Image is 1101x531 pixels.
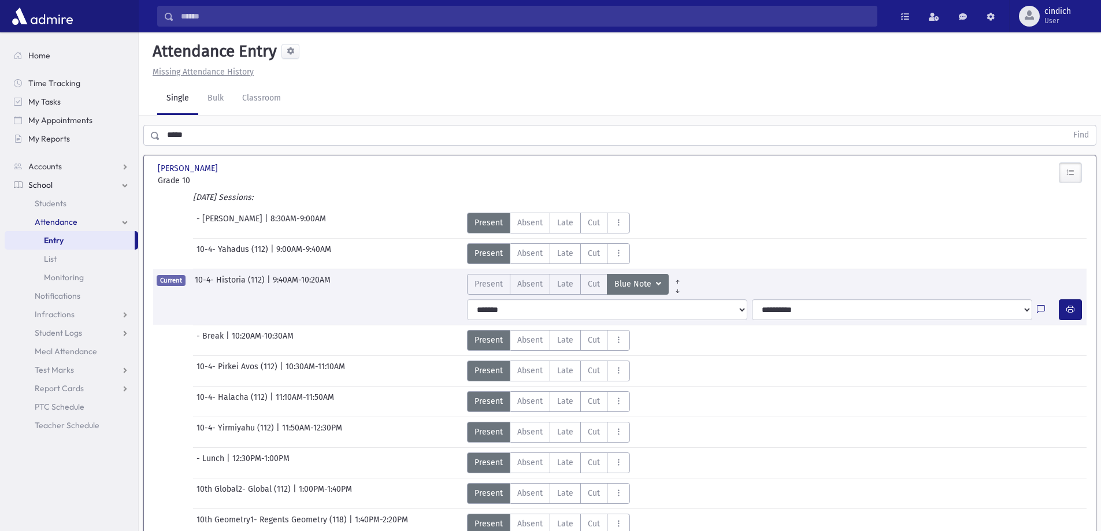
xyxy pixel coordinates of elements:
span: Present [474,334,503,346]
span: | [293,483,299,504]
span: 11:10AM-11:50AM [276,391,334,412]
span: Infractions [35,309,75,320]
a: Bulk [198,83,233,115]
span: Absent [517,247,543,259]
a: Time Tracking [5,74,138,92]
span: Teacher Schedule [35,420,99,430]
span: 9:00AM-9:40AM [276,243,331,264]
div: AttTypes [467,274,687,295]
span: | [270,391,276,412]
span: 11:50AM-12:30PM [282,422,342,443]
i: [DATE] Sessions: [193,192,253,202]
button: Blue Note [607,274,669,295]
span: PTC Schedule [35,402,84,412]
span: Late [557,518,573,530]
span: Cut [588,217,600,229]
span: Student Logs [35,328,82,338]
span: Absent [517,217,543,229]
span: Current [157,275,186,286]
span: Cut [588,456,600,469]
span: School [28,180,53,190]
span: Cut [588,278,600,290]
a: PTC Schedule [5,398,138,416]
span: Cut [588,426,600,438]
a: Student Logs [5,324,138,342]
span: Home [28,50,50,61]
span: | [265,213,270,233]
a: Meal Attendance [5,342,138,361]
span: Time Tracking [28,78,80,88]
span: 10th Global2- Global (112) [197,483,293,504]
span: Late [557,278,573,290]
span: - Lunch [197,452,227,473]
span: Cut [588,365,600,377]
span: Notifications [35,291,80,301]
button: Find [1066,125,1096,145]
a: My Appointments [5,111,138,129]
span: Absent [517,365,543,377]
span: Absent [517,426,543,438]
a: Classroom [233,83,290,115]
div: AttTypes [467,422,630,443]
span: Present [474,395,503,407]
span: Late [557,365,573,377]
span: Late [557,247,573,259]
span: Cut [588,487,600,499]
span: Late [557,487,573,499]
span: Absent [517,334,543,346]
span: List [44,254,57,264]
div: AttTypes [467,213,630,233]
span: Late [557,217,573,229]
span: Absent [517,395,543,407]
span: Late [557,426,573,438]
a: List [5,250,138,268]
span: | [226,330,232,351]
span: 10:20AM-10:30AM [232,330,294,351]
span: 10-4- Historia (112) [195,274,267,295]
a: Single [157,83,198,115]
span: My Reports [28,133,70,144]
div: AttTypes [467,361,630,381]
span: Absent [517,456,543,469]
span: Test Marks [35,365,74,375]
span: Students [35,198,66,209]
h5: Attendance Entry [148,42,277,61]
img: AdmirePro [9,5,76,28]
a: School [5,176,138,194]
span: 12:30PM-1:00PM [232,452,290,473]
span: Present [474,278,503,290]
a: My Tasks [5,92,138,111]
span: Cut [588,247,600,259]
div: AttTypes [467,452,630,473]
span: [PERSON_NAME] [158,162,220,174]
span: Accounts [28,161,62,172]
a: Report Cards [5,379,138,398]
span: Meal Attendance [35,346,97,357]
span: | [267,274,273,295]
div: AttTypes [467,243,630,264]
a: Infractions [5,305,138,324]
span: 10-4- Yirmiyahu (112) [197,422,276,443]
span: My Appointments [28,115,92,125]
span: - Break [197,330,226,351]
span: Absent [517,487,543,499]
span: Late [557,395,573,407]
span: cindich [1044,7,1071,16]
span: Absent [517,278,543,290]
div: AttTypes [467,330,630,351]
span: | [227,452,232,473]
span: Present [474,365,503,377]
span: 10:30AM-11:10AM [286,361,345,381]
span: Blue Note [614,278,654,291]
div: AttTypes [467,391,630,412]
a: Teacher Schedule [5,416,138,435]
span: Present [474,456,503,469]
span: | [280,361,286,381]
a: Missing Attendance History [148,67,254,77]
a: All Prior [669,274,687,283]
span: 1:00PM-1:40PM [299,483,352,504]
span: Present [474,217,503,229]
span: | [276,422,282,443]
a: Test Marks [5,361,138,379]
a: All Later [669,283,687,292]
